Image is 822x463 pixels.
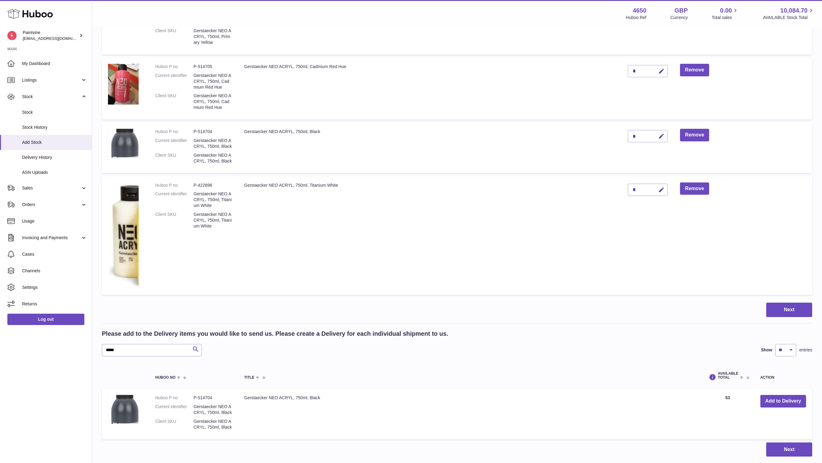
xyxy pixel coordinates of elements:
img: Gerstaecker NEO ACRYL, 750ml, Black [108,129,139,158]
div: Paintvine [23,30,78,41]
span: My Dashboard [22,61,87,67]
button: Next [766,303,812,317]
span: Invoicing and Payments [22,235,81,241]
dd: Gerstaecker NEO ACRYL, 750ml, Black [194,138,232,149]
div: Currency [670,15,688,21]
dt: Current identifier [155,73,194,90]
dt: Huboo P no [155,395,194,401]
dd: Gerstaecker NEO ACRYL, 750ml, Black [194,404,232,415]
button: Add to Delivery [760,395,806,408]
span: Delivery History [22,155,87,160]
dd: Gerstaecker NEO ACRYL, 750ml, Black [194,152,232,164]
dd: P-422896 [194,182,232,188]
td: Gerstaecker NEO ACRYL, 750ml, Black [238,123,622,173]
span: ASN Uploads [22,170,87,175]
dd: Gerstaecker NEO ACRYL, 750ml, Cadmium Red Hue [194,73,232,90]
span: Add Stock [22,140,87,145]
dd: Gerstaecker NEO ACRYL, 750ml, Black [194,419,232,430]
td: Gerstaecker NEO ACRYL, 750ml, Cadmium Red Hue [238,58,622,120]
span: 0.00 [720,6,732,15]
img: Gerstaecker NEO ACRYL, 750ml, Black [108,395,139,424]
dt: Huboo P no [155,64,194,70]
span: entries [799,347,812,353]
td: 53 [701,389,754,439]
img: euan@paintvine.co.uk [7,31,17,40]
a: 0.00 Total sales [712,6,739,21]
a: Log out [7,314,84,325]
a: 10,084.70 AVAILABLE Stock Total [763,6,815,21]
span: Settings [22,285,87,290]
dd: Gerstaecker NEO ACRYL, 750ml, Primary Yellow [194,28,232,45]
td: Gerstaecker NEO ACRYL, 750ml, Black [238,389,701,439]
dt: Current identifier [155,191,194,209]
dt: Client SKU [155,28,194,45]
div: Huboo Ref [626,15,647,21]
span: Huboo no [155,376,175,380]
span: Total sales [712,15,739,21]
button: Next [766,442,812,457]
span: Listings [22,77,81,83]
dt: Client SKU [155,212,194,229]
dt: Current identifier [155,404,194,415]
dd: Gerstaecker NEO ACRYL, 750ml, Titanium White [194,212,232,229]
span: Cases [22,251,87,257]
span: Stock History [22,124,87,130]
button: Remove [680,182,709,195]
dd: Gerstaecker NEO ACRYL, 750ml, Titanium White [194,191,232,209]
span: Stock [22,94,81,100]
strong: 4650 [633,6,647,15]
span: Channels [22,268,87,274]
span: Usage [22,218,87,224]
span: [EMAIL_ADDRESS][DOMAIN_NAME] [23,36,90,41]
h2: Please add to the Delivery items you would like to send us. Please create a Delivery for each ind... [102,330,448,338]
span: Orders [22,202,81,208]
dt: Client SKU [155,93,194,110]
button: Remove [680,64,709,76]
span: 10,084.70 [780,6,808,15]
dd: Gerstaecker NEO ACRYL, 750ml, Cadmium Red Hue [194,93,232,110]
dt: Huboo P no [155,129,194,135]
span: Returns [22,301,87,307]
dd: P-514705 [194,64,232,70]
dt: Current identifier [155,138,194,149]
dd: P-514704 [194,395,232,401]
span: Stock [22,109,87,115]
dd: P-514704 [194,129,232,135]
dt: Client SKU [155,152,194,164]
td: Gerstaecker NEO ACRYL, 750ml, Titanium White [238,176,622,295]
button: Remove [680,129,709,141]
span: AVAILABLE Total [718,372,738,380]
span: Sales [22,185,81,191]
strong: GBP [674,6,688,15]
dt: Client SKU [155,419,194,430]
span: AVAILABLE Stock Total [763,15,815,21]
label: Show [761,347,772,353]
img: Gerstaecker NEO ACRYL, 750ml, Cadmium Red Hue [108,64,139,105]
span: Title [244,376,254,380]
img: Gerstaecker NEO ACRYL, 750ml, Titanium White [108,182,139,288]
div: Action [760,376,806,380]
dt: Huboo P no [155,182,194,188]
